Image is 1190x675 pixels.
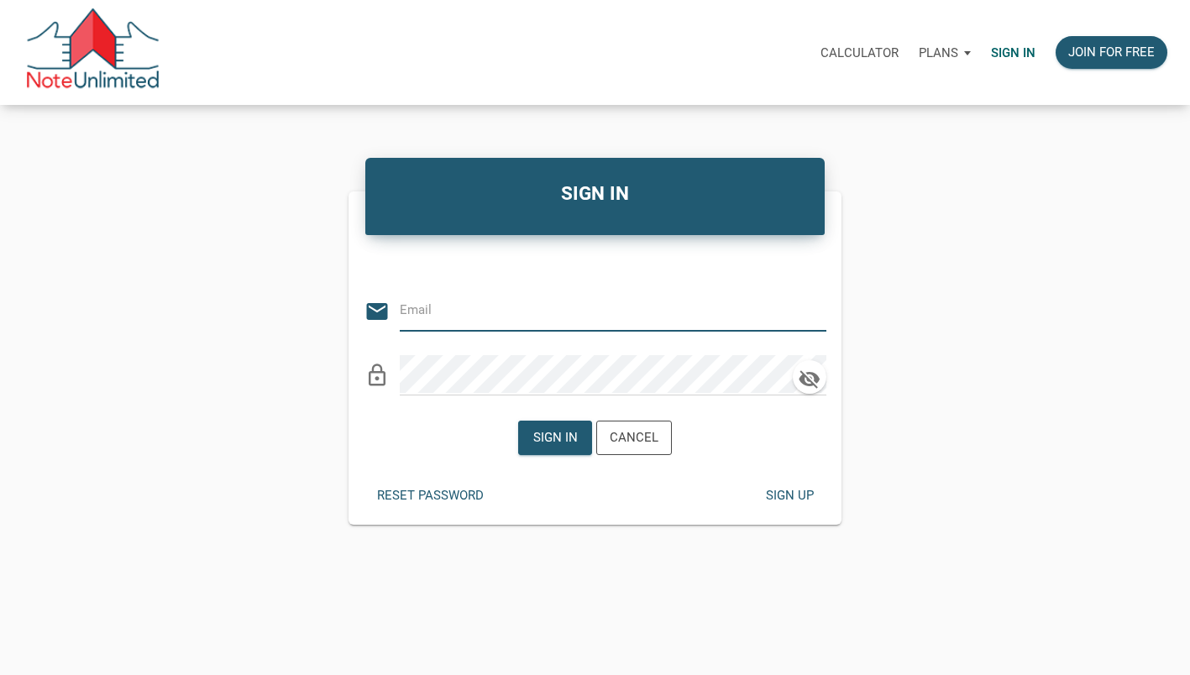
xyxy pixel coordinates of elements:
[400,291,801,329] input: Email
[981,26,1046,79] a: Sign in
[820,45,899,60] p: Calculator
[364,299,390,324] i: email
[364,479,496,512] button: Reset password
[810,26,909,79] a: Calculator
[1068,43,1155,62] div: Join for free
[596,421,672,455] button: Cancel
[765,486,813,505] div: Sign up
[752,479,826,512] button: Sign up
[909,26,981,79] a: Plans
[1056,36,1167,69] button: Join for free
[1046,26,1177,79] a: Join for free
[991,45,1035,60] p: Sign in
[518,421,592,455] button: Sign in
[610,428,658,447] div: Cancel
[378,180,813,208] h4: SIGN IN
[364,363,390,388] i: lock_outline
[533,428,578,447] div: Sign in
[377,486,484,505] div: Reset password
[919,45,958,60] p: Plans
[25,8,160,97] img: NoteUnlimited
[909,28,981,78] button: Plans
